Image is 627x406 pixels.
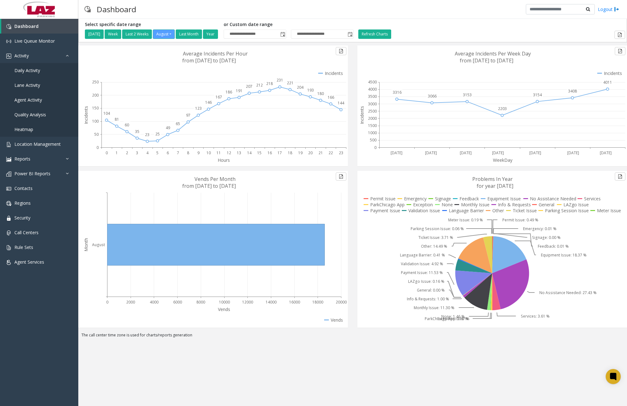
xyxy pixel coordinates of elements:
text: 35 [135,129,139,134]
text: Meter Issue: 0.19 % [448,217,483,223]
text: LAZgo Issue: 0.16 % [408,279,444,284]
text: for year [DATE] [477,182,513,189]
text: Services: 3.61 % [521,314,550,319]
img: 'icon' [6,39,11,44]
img: 'icon' [6,260,11,265]
text: 3000 [368,101,377,107]
img: 'icon' [6,245,11,250]
text: Language Barrier: 0.41 % [400,252,445,258]
text: 3 [136,150,138,156]
button: August [153,29,175,39]
text: 12000 [242,299,253,305]
text: 9 [197,150,199,156]
text: 123 [195,106,202,111]
span: Daily Activity [14,67,40,73]
text: 5 [156,150,158,156]
text: 4011 [603,80,612,85]
button: Export to pdf [614,31,625,39]
text: 3500 [368,94,377,99]
text: 13 [237,150,241,156]
text: 193 [307,87,314,93]
text: 218 [266,81,273,86]
div: The call center time zone is used for charts/reports generation [78,332,627,341]
text: Payment Issue: 11.53 % [401,270,443,275]
text: Month [83,238,89,251]
text: 221 [287,80,293,86]
text: 22 [329,150,333,156]
text: from [DATE] to [DATE] [182,182,236,189]
text: 11 [216,150,221,156]
text: Incidents [359,106,365,124]
text: 97 [186,113,190,118]
text: 231 [277,77,283,83]
text: Vends Per Month [194,176,236,182]
img: pageIcon [85,2,91,17]
text: 2500 [368,108,377,114]
a: Logout [598,6,619,13]
text: 144 [338,100,345,106]
text: 146 [205,100,212,105]
span: Regions [14,200,31,206]
text: 0 [106,299,108,305]
text: 21 [319,150,323,156]
span: Rule Sets [14,244,33,250]
text: 167 [215,94,222,100]
text: Feedback: 0.01 % [538,244,569,249]
text: from [DATE] to [DATE] [182,57,236,64]
text: August [92,242,105,247]
text: Incidents [83,106,89,124]
text: 10 [206,150,211,156]
text: 2 [126,150,128,156]
text: [DATE] [425,150,437,156]
text: 4000 [150,299,158,305]
text: [DATE] [600,150,612,156]
text: Signage: 0.00 % [532,235,561,240]
text: Ticket Issue: 3.71 % [418,235,453,240]
text: 7 [177,150,179,156]
text: 3066 [428,93,437,99]
text: 16000 [289,299,300,305]
text: 0 [106,150,108,156]
img: logout [614,6,619,13]
button: Export to pdf [336,47,346,55]
img: 'icon' [6,142,11,147]
text: 186 [225,89,232,95]
img: 'icon' [6,24,11,29]
text: 212 [256,82,263,88]
text: WeekDay [493,157,513,163]
button: Export to pdf [336,172,346,181]
span: Reports [14,156,30,162]
text: [DATE] [460,150,472,156]
text: Info & Requests: 1.00 % [407,296,449,302]
text: 6000 [173,299,182,305]
text: None: 1.46 % [441,314,465,319]
text: 2000 [126,299,135,305]
span: Activity [14,53,29,59]
text: 20000 [336,299,347,305]
text: Hours [218,157,230,163]
img: 'icon' [6,216,11,221]
text: from [DATE] to [DATE] [460,57,513,64]
span: Quality Analysis [14,112,46,118]
img: 'icon' [6,230,11,235]
text: 23 [145,132,149,137]
text: 150 [92,105,99,111]
span: Security [14,215,30,221]
img: 'icon' [6,186,11,191]
text: 166 [328,95,334,100]
text: 191 [236,88,242,93]
span: Power BI Reports [14,171,50,177]
text: 3316 [393,90,402,95]
img: 'icon' [6,201,11,206]
text: 4 [146,150,149,156]
text: No Assistance Needed: 27.43 % [539,290,597,295]
a: Dashboard [1,19,78,34]
text: Other: 14.49 % [421,244,447,249]
span: Agent Activity [14,97,42,103]
text: 1500 [368,123,377,128]
text: [DATE] [492,150,504,156]
text: 23 [339,150,343,156]
span: Live Queue Monitor [14,38,55,44]
button: [DATE] [85,29,104,39]
span: Call Centers [14,229,39,235]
